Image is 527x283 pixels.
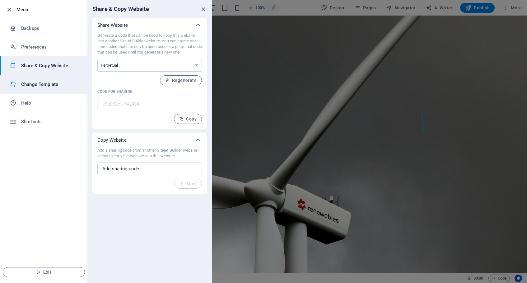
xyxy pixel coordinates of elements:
span: Exit [8,270,80,275]
h6: Change Template [21,81,79,88]
h6: Shortcuts [21,118,79,125]
a: Help [0,94,87,112]
h6: Share & Copy Website [92,5,149,13]
button: Exit [3,267,85,277]
p: Copy Website [97,137,127,143]
input: Add sharing code [97,163,202,175]
div: Share Website [92,18,207,33]
h6: Backups [21,25,79,32]
button: Regenerate [160,75,202,85]
p: Add a sharing code from another Sitejet Builder website below to copy the website into this website. [97,148,202,159]
h6: Help [21,99,79,107]
div: Copy Website [92,133,207,148]
button: Copy [174,114,202,124]
span: Copy [179,116,197,121]
span: Regenerate [165,78,197,83]
h6: Preferences [21,43,79,51]
h6: Share & Copy Website [21,62,79,69]
h6: Menu [16,6,82,13]
p: Generate a code that can be used to copy this website into another Sitejet Builder website. You c... [97,33,202,55]
p: Share Website [97,22,128,28]
button: close [199,5,207,13]
p: Code for sharing [97,89,202,94]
